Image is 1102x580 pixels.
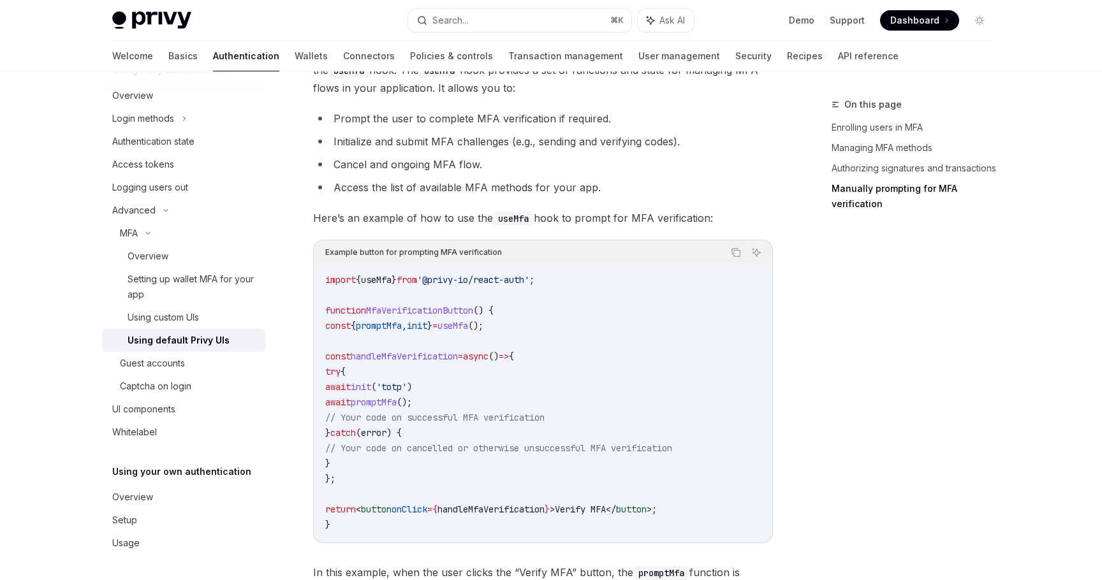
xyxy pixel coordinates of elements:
[432,13,468,28] div: Search...
[128,272,258,302] div: Setting up wallet MFA for your app
[555,504,606,515] span: Verify MFA
[508,41,623,71] a: Transaction management
[659,14,685,27] span: Ask AI
[112,111,174,126] div: Login methods
[890,14,939,27] span: Dashboard
[112,489,153,505] div: Overview
[112,203,156,218] div: Advanced
[325,473,335,484] span: };
[499,351,509,362] span: =>
[102,329,265,352] a: Using default Privy UIs
[832,158,1000,178] a: Authorizing signatures and transactions
[529,274,534,286] span: ;
[325,442,672,454] span: // Your code on cancelled or otherwise unsuccessful MFA verification
[102,398,265,421] a: UI components
[112,424,157,440] div: Whitelabel
[473,305,494,316] span: () {
[325,351,351,362] span: const
[789,14,814,27] a: Demo
[356,427,361,439] span: (
[325,412,545,423] span: // Your code on successful MFA verification
[351,381,371,393] span: init
[102,84,265,107] a: Overview
[410,41,493,71] a: Policies & controls
[325,427,330,439] span: }
[969,10,990,31] button: Toggle dark mode
[408,9,631,32] button: Search...⌘K
[638,41,720,71] a: User management
[880,10,959,31] a: Dashboard
[356,504,361,515] span: <
[468,320,483,331] span: ();
[102,421,265,444] a: Whitelabel
[120,379,191,394] div: Captcha on login
[112,88,153,103] div: Overview
[112,402,175,417] div: UI components
[427,504,432,515] span: =
[112,11,191,29] img: light logo
[489,351,499,362] span: ()
[402,320,407,331] span: ,
[313,209,773,227] span: Here’s an example of how to use the hook to prompt for MFA verification:
[748,244,765,261] button: Ask AI
[325,504,356,515] span: return
[102,375,265,398] a: Captcha on login
[325,274,356,286] span: import
[102,352,265,375] a: Guest accounts
[432,320,437,331] span: =
[407,381,412,393] span: )
[397,396,412,408] span: ();
[330,427,356,439] span: catch
[128,333,230,348] div: Using default Privy UIs
[407,320,427,331] span: init
[361,427,386,439] span: error
[351,396,397,408] span: promptMfa
[325,366,341,377] span: try
[313,156,773,173] li: Cancel and ongoing MFA flow.
[112,535,140,551] div: Usage
[112,180,188,195] div: Logging users out
[112,41,153,71] a: Welcome
[325,458,330,469] span: }
[844,97,902,112] span: On this page
[213,41,279,71] a: Authentication
[437,320,468,331] span: useMfa
[371,381,376,393] span: (
[432,504,437,515] span: {
[361,274,392,286] span: useMfa
[128,249,168,264] div: Overview
[351,320,356,331] span: {
[437,504,545,515] span: handleMfaVerification
[343,41,395,71] a: Connectors
[832,178,1000,214] a: Manually prompting for MFA verification
[509,351,514,362] span: {
[728,244,744,261] button: Copy the contents from the code block
[392,504,427,515] span: onClick
[313,110,773,127] li: Prompt the user to complete MFA verification if required.
[325,320,351,331] span: const
[458,351,463,362] span: =
[313,178,773,196] li: Access the list of available MFA methods for your app.
[325,519,330,530] span: }
[102,153,265,176] a: Access tokens
[325,381,351,393] span: await
[112,512,137,528] div: Setup
[386,427,402,439] span: ) {
[325,244,502,261] div: Example button for prompting MFA verification
[550,504,555,515] span: >
[356,320,402,331] span: promptMfa
[102,509,265,532] a: Setup
[102,306,265,329] a: Using custom UIs
[313,133,773,150] li: Initialize and submit MFA challenges (e.g., sending and verifying codes).
[652,504,657,515] span: ;
[341,366,346,377] span: {
[112,157,174,172] div: Access tokens
[647,504,652,515] span: >
[102,245,265,268] a: Overview
[397,274,417,286] span: from
[376,381,407,393] span: 'totp'
[633,566,689,580] code: promptMfa
[356,274,361,286] span: {
[102,130,265,153] a: Authentication state
[168,41,198,71] a: Basics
